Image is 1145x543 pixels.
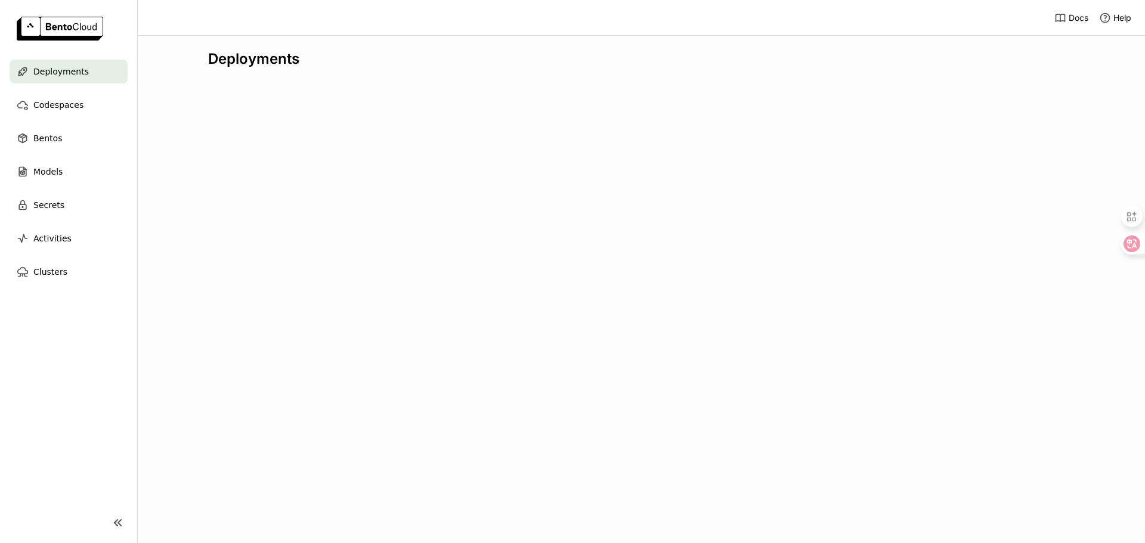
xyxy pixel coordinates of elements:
[33,131,62,145] span: Bentos
[33,265,67,279] span: Clusters
[33,231,72,246] span: Activities
[1113,13,1131,23] span: Help
[33,98,83,112] span: Codespaces
[33,198,64,212] span: Secrets
[10,226,128,250] a: Activities
[17,17,103,41] img: logo
[10,160,128,184] a: Models
[10,126,128,150] a: Bentos
[1054,12,1088,24] a: Docs
[10,193,128,217] a: Secrets
[10,260,128,284] a: Clusters
[33,64,89,79] span: Deployments
[1099,12,1131,24] div: Help
[33,165,63,179] span: Models
[208,50,1074,68] div: Deployments
[1069,13,1088,23] span: Docs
